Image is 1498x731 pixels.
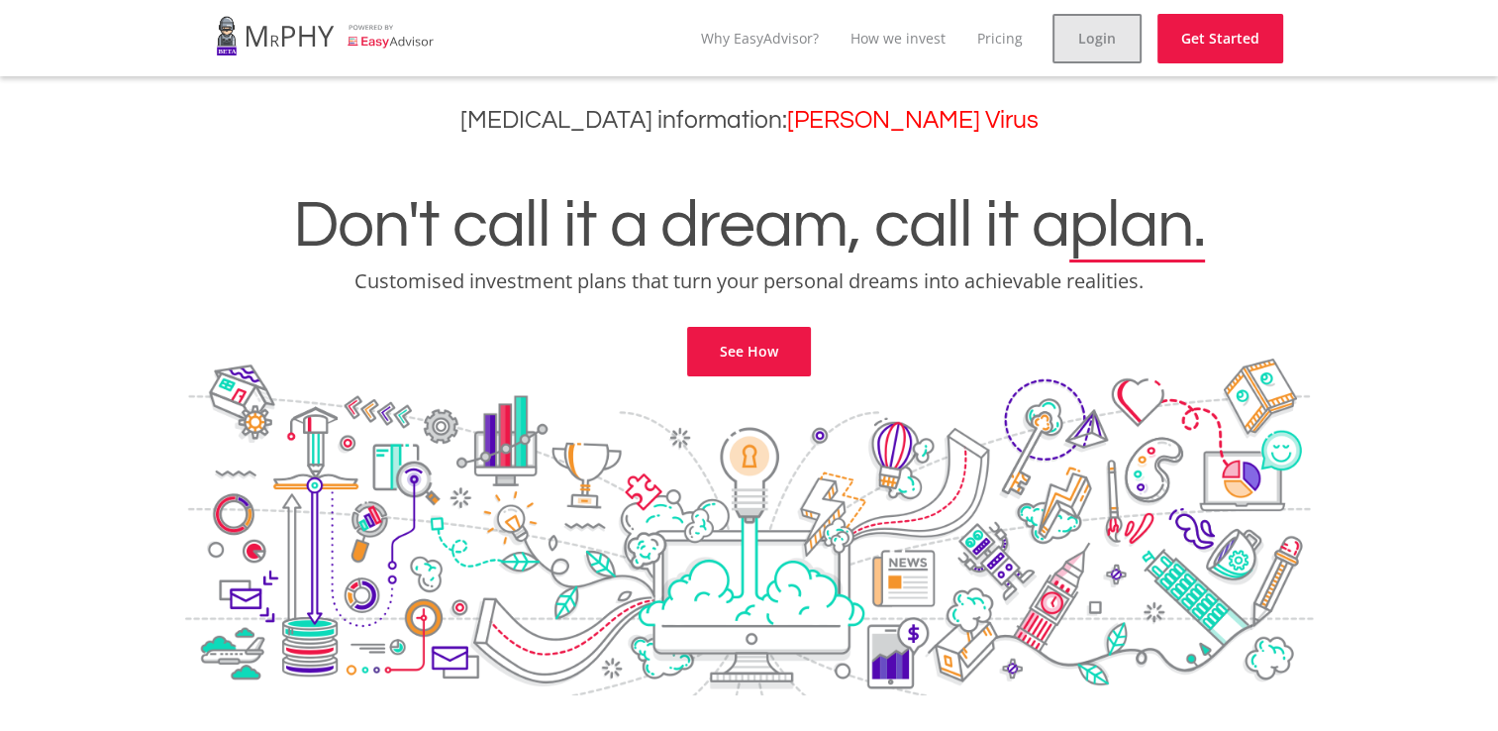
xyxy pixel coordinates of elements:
[1069,192,1205,260] span: plan.
[787,108,1039,133] a: [PERSON_NAME] Virus
[15,267,1483,295] p: Customised investment plans that turn your personal dreams into achievable realities.
[15,192,1483,260] h1: Don't call it a dream, call it a
[850,29,946,48] a: How we invest
[15,106,1483,135] h3: [MEDICAL_DATA] information:
[1157,14,1283,63] a: Get Started
[701,29,819,48] a: Why EasyAdvisor?
[1052,14,1142,63] a: Login
[977,29,1023,48] a: Pricing
[687,327,811,376] a: See How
